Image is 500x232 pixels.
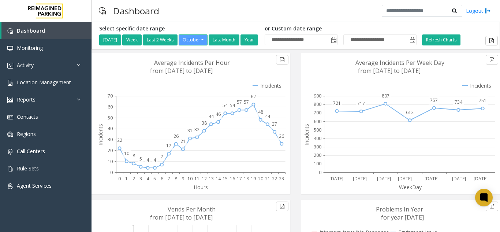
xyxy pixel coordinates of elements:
[7,63,13,69] img: 'icon'
[150,213,213,221] text: from [DATE] to [DATE]
[108,136,113,143] text: 30
[108,115,113,121] text: 50
[146,176,149,182] text: 4
[150,67,213,75] text: from [DATE] to [DATE]
[97,124,104,145] text: Incidents
[376,205,423,213] text: Problems In Year
[314,118,321,125] text: 600
[139,176,142,182] text: 3
[314,144,321,150] text: 300
[146,157,149,163] text: 4
[474,176,488,182] text: [DATE]
[485,36,498,45] button: Export to pdf
[187,176,193,182] text: 10
[251,176,256,182] text: 19
[355,59,444,67] text: Average Incidents Per Week Day
[7,80,13,86] img: 'icon'
[153,157,156,163] text: 4
[258,109,263,115] text: 48
[99,2,106,20] img: pageIcon
[381,213,424,221] text: for year [DATE]
[209,113,214,119] text: 44
[202,176,207,182] text: 12
[377,176,391,182] text: [DATE]
[237,99,242,105] text: 57
[17,62,34,69] span: Activity
[7,149,13,155] img: 'icon'
[161,154,163,160] text: 7
[244,176,249,182] text: 18
[408,35,416,45] span: Toggle popup
[139,156,142,162] text: 5
[168,176,170,182] text: 7
[230,176,235,182] text: 16
[314,152,321,158] text: 200
[358,67,421,75] text: from [DATE] to [DATE]
[7,132,13,137] img: 'icon'
[118,176,121,182] text: 0
[258,176,263,182] text: 20
[154,59,230,67] text: Average Incidents Per Hour
[17,165,39,172] span: Rule Sets
[314,161,321,167] text: 100
[244,99,249,105] text: 57
[124,150,129,156] text: 10
[265,26,417,32] h5: or Custom date range
[109,2,163,20] h3: Dashboard
[182,176,184,182] text: 9
[194,184,208,191] text: Hours
[314,93,321,99] text: 900
[425,176,439,182] text: [DATE]
[329,176,343,182] text: [DATE]
[125,176,128,182] text: 1
[399,184,422,191] text: WeekDay
[202,120,207,126] text: 38
[166,143,171,149] text: 17
[382,93,389,99] text: 807
[187,128,193,134] text: 31
[430,97,438,103] text: 757
[17,27,45,34] span: Dashboard
[17,148,45,155] span: Call Centers
[485,7,491,15] img: logout
[117,137,122,143] text: 22
[194,176,199,182] text: 11
[1,22,92,39] a: Dashboard
[240,34,258,45] button: Year
[329,35,337,45] span: Toggle popup
[108,104,113,110] text: 60
[110,169,113,176] text: 0
[279,176,284,182] text: 23
[319,169,321,176] text: 0
[314,101,321,107] text: 800
[179,34,208,45] button: October
[314,110,321,116] text: 700
[99,26,259,32] h5: Select specific date range
[314,127,321,133] text: 500
[466,7,491,15] a: Logout
[108,158,113,165] text: 10
[237,176,242,182] text: 17
[314,135,321,141] text: 400
[272,176,277,182] text: 22
[265,176,270,182] text: 21
[353,176,367,182] text: [DATE]
[108,147,113,154] text: 20
[7,28,13,34] img: 'icon'
[276,202,288,211] button: Export to pdf
[276,55,288,65] button: Export to pdf
[216,111,221,117] text: 46
[251,93,256,100] text: 62
[108,125,113,132] text: 40
[17,113,38,120] span: Contacts
[7,183,13,189] img: 'icon'
[17,79,71,86] span: Location Management
[479,97,486,104] text: 751
[17,44,43,51] span: Monitoring
[452,176,466,182] text: [DATE]
[216,176,221,182] text: 14
[161,176,163,182] text: 6
[17,96,36,103] span: Reports
[17,130,36,137] span: Regions
[175,176,177,182] text: 8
